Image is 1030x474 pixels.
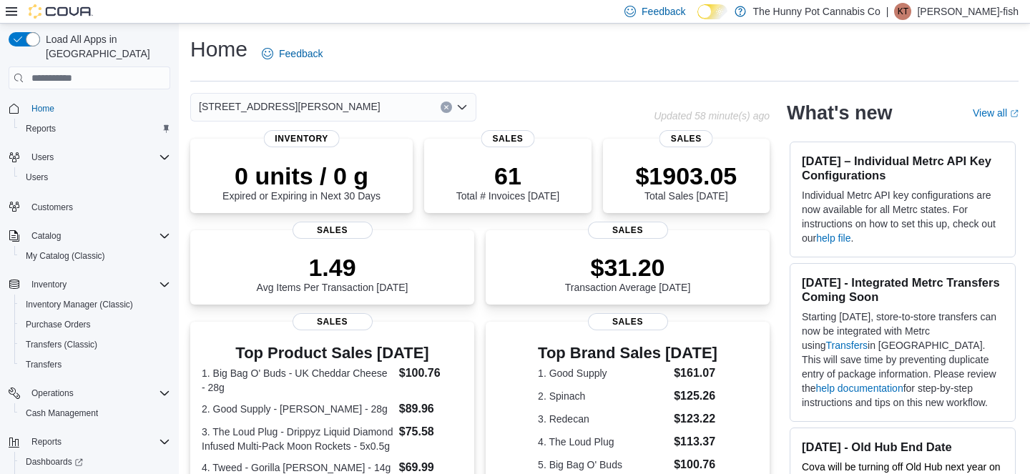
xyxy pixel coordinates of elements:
div: Expired or Expiring in Next 30 Days [222,162,381,202]
a: Inventory Manager (Classic) [20,296,139,313]
span: Inventory Manager (Classic) [26,299,133,310]
img: Cova [29,4,93,19]
dt: 4. The Loud Plug [538,435,668,449]
h3: [DATE] - Integrated Metrc Transfers Coming Soon [802,275,1004,304]
h3: Top Brand Sales [DATE] [538,345,717,362]
button: Operations [3,383,176,403]
span: My Catalog (Classic) [20,247,170,265]
dt: 5. Big Bag O' Buds [538,458,668,472]
span: Purchase Orders [20,316,170,333]
p: $1903.05 [635,162,737,190]
span: Users [26,172,48,183]
span: Reports [31,436,62,448]
dd: $113.37 [674,433,717,450]
button: Inventory Manager (Classic) [14,295,176,315]
a: View allExternal link [973,107,1019,119]
button: Users [14,167,176,187]
p: Individual Metrc API key configurations are now available for all Metrc states. For instructions ... [802,188,1004,245]
span: KT [898,3,908,20]
p: Starting [DATE], store-to-store transfers can now be integrated with Metrc using in [GEOGRAPHIC_D... [802,310,1004,410]
button: Purchase Orders [14,315,176,335]
dd: $123.22 [674,410,717,428]
span: Sales [481,130,534,147]
button: Transfers [14,355,176,375]
div: Kyla Townsend-fish [894,3,911,20]
span: Customers [31,202,73,213]
span: Reports [20,120,170,137]
span: Users [26,149,170,166]
h3: [DATE] - Old Hub End Date [802,440,1004,454]
span: Sales [659,130,713,147]
span: Transfers [20,356,170,373]
p: 0 units / 0 g [222,162,381,190]
span: Home [26,99,170,117]
a: Cash Management [20,405,104,422]
button: Home [3,98,176,119]
a: My Catalog (Classic) [20,247,111,265]
p: [PERSON_NAME]-fish [917,3,1019,20]
span: Feedback [642,4,685,19]
button: Customers [3,196,176,217]
a: Purchase Orders [20,316,97,333]
span: Operations [26,385,170,402]
p: 1.49 [257,253,408,282]
div: Total # Invoices [DATE] [456,162,559,202]
h3: [DATE] – Individual Metrc API Key Configurations [802,154,1004,182]
a: help file [816,232,850,244]
a: Dashboards [20,453,89,470]
span: Load All Apps in [GEOGRAPHIC_DATA] [40,32,170,61]
p: Updated 58 minute(s) ago [654,110,770,122]
span: Reports [26,123,56,134]
input: Dark Mode [697,4,727,19]
dd: $161.07 [674,365,717,382]
span: Users [31,152,54,163]
span: Dashboards [20,453,170,470]
button: Reports [14,119,176,139]
span: Sales [293,222,373,239]
a: Transfers (Classic) [20,336,103,353]
button: Inventory [26,276,72,293]
button: Users [26,149,59,166]
button: Transfers (Classic) [14,335,176,355]
span: [STREET_ADDRESS][PERSON_NAME] [199,98,381,115]
span: My Catalog (Classic) [26,250,105,262]
p: | [886,3,889,20]
span: Transfers (Classic) [26,339,97,350]
dt: 1. Big Bag O' Buds - UK Cheddar Cheese - 28g [202,366,393,395]
span: Sales [293,313,373,330]
span: Users [20,169,170,186]
dt: 2. Spinach [538,389,668,403]
a: Customers [26,199,79,216]
button: Catalog [26,227,67,245]
button: Inventory [3,275,176,295]
span: Inventory [26,276,170,293]
dd: $125.26 [674,387,717,405]
span: Catalog [31,230,61,242]
dt: 1. Good Supply [538,366,668,380]
p: The Hunny Pot Cannabis Co [753,3,881,20]
button: Cash Management [14,403,176,423]
a: Transfers [20,356,67,373]
p: 61 [456,162,559,190]
dt: 2. Good Supply - [PERSON_NAME] - 28g [202,402,393,416]
span: Reports [26,433,170,450]
a: Users [20,169,54,186]
svg: External link [1010,109,1019,118]
dd: $100.76 [399,365,463,382]
span: Cash Management [26,408,98,419]
span: Operations [31,387,74,399]
span: Home [31,103,54,114]
dd: $89.96 [399,400,463,418]
dd: $100.76 [674,456,717,473]
h3: Top Product Sales [DATE] [202,345,463,362]
div: Avg Items Per Transaction [DATE] [257,253,408,293]
button: Open list of options [456,102,468,113]
span: Sales [588,313,668,330]
p: $31.20 [565,253,691,282]
a: Reports [20,120,62,137]
span: Inventory [31,279,67,290]
span: Dashboards [26,456,83,468]
span: Inventory Manager (Classic) [20,296,170,313]
span: Feedback [279,46,323,61]
span: Transfers (Classic) [20,336,170,353]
